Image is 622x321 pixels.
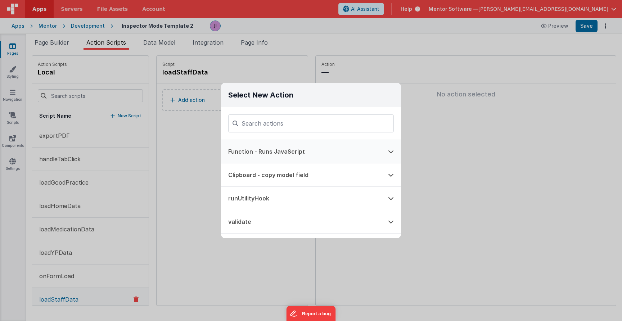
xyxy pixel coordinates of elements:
h3: Select New Action [221,83,401,107]
button: Clipboard - copy model field [221,163,381,186]
button: cookie - set [221,234,381,257]
input: Search actions [228,114,394,132]
iframe: Marker.io feedback button [287,306,336,321]
button: Function - Runs JavaScript [221,140,381,163]
button: runUtilityHook [221,187,381,210]
button: validate [221,210,381,233]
